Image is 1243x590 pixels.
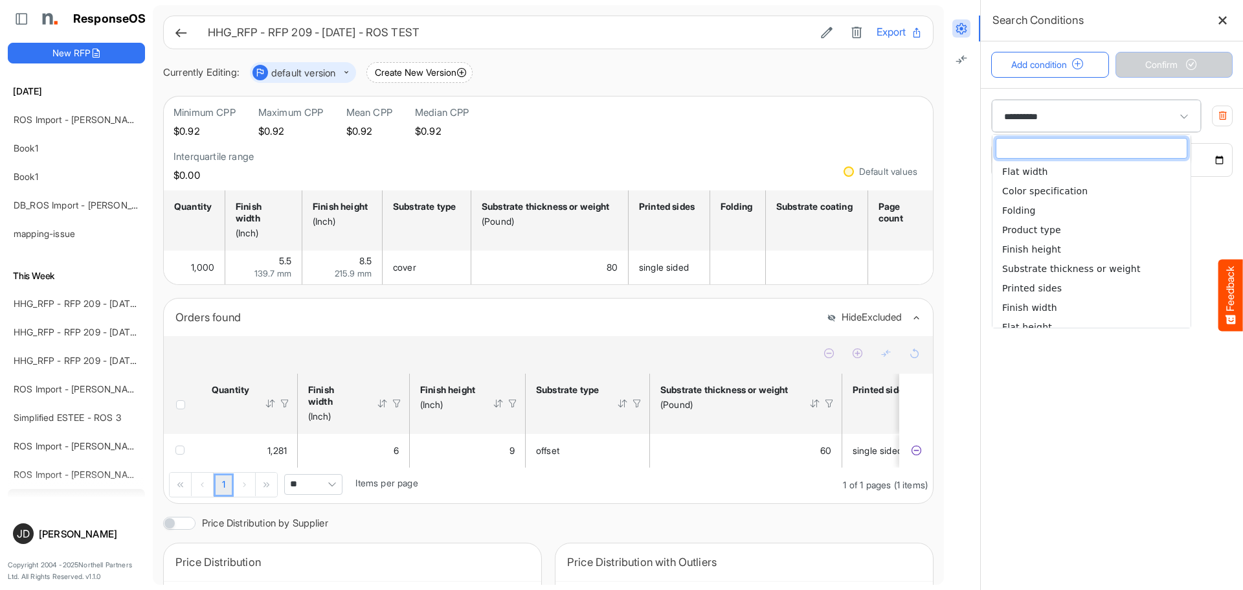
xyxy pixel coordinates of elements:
[234,473,256,496] div: Go to next page
[279,255,291,266] span: 5.5
[607,262,618,273] span: 80
[17,528,30,539] span: JD
[174,150,254,163] h6: Interquartile range
[877,24,923,41] button: Export
[14,228,75,239] a: mapping-issue
[214,473,234,497] a: Page 1 of 1 Pages
[1002,205,1036,216] span: Folding
[366,62,473,83] button: Create New Version
[650,434,842,468] td: 60 is template cell Column Header httpsnorthellcomontologiesmapping-rulesmaterialhasmaterialthick...
[899,434,935,468] td: 28af80b1-e859-4568-a224-c64501c141aa is template cell Column Header
[164,251,225,284] td: 1000 is template cell Column Header httpsnorthellcomontologiesmapping-rulesorderhasquantity
[8,269,145,283] h6: This Week
[1002,244,1061,255] span: Finish height
[910,444,923,457] button: Exclude
[894,479,928,490] span: (1 items)
[393,262,416,273] span: cover
[820,445,831,456] span: 60
[208,27,807,38] h6: HHG_RFP - RFP 209 - [DATE] - ROS TEST
[36,6,62,32] img: Northell
[258,106,324,119] h6: Maximum CPP
[482,216,614,227] div: (Pound)
[236,227,287,239] div: (Inch)
[526,434,650,468] td: offset is template cell Column Header httpsnorthellcomontologiesmapping-rulesmaterialhassubstrate...
[1002,166,1048,177] span: Flat width
[843,479,891,490] span: 1 of 1 pages
[8,84,145,98] h6: [DATE]
[859,167,917,176] div: Default values
[191,262,214,273] span: 1,000
[258,126,324,137] h5: $0.92
[284,474,342,495] span: Pagerdropdown
[383,251,471,284] td: cover is template cell Column Header httpsnorthellcomontologiesmapping-rulesmaterialhassubstratem...
[393,201,456,212] div: Substrate type
[174,126,236,137] h5: $0.92
[776,201,853,212] div: Substrate coating
[174,170,254,181] h5: $0.00
[631,398,643,409] div: Filter Icon
[629,251,710,284] td: single sided is template cell Column Header httpsnorthellcomontologiesmapping-rulesmanufacturingh...
[639,262,689,273] span: single sided
[313,201,368,212] div: Finish height
[256,473,277,496] div: Go to last page
[847,24,866,41] button: Delete
[201,434,298,468] td: 1281 is template cell Column Header httpsnorthellcomontologiesmapping-rulesorderhasquantity
[879,201,926,224] div: Page count
[823,398,835,409] div: Filter Icon
[1115,52,1233,78] button: Confirm Progress
[827,312,902,323] button: HideExcluded
[536,445,559,456] span: offset
[174,106,236,119] h6: Minimum CPP
[192,473,214,496] div: Go to previous page
[536,384,600,396] div: Substrate type
[14,114,201,125] a: ROS Import - [PERSON_NAME] - Final (short)
[14,326,227,337] a: HHG_RFP - RFP 209 - [DATE] - ROS TEST 3 (LITE)
[346,106,392,119] h6: Mean CPP
[39,529,140,539] div: [PERSON_NAME]
[355,477,418,488] span: Items per page
[992,11,1084,29] h6: Search Conditions
[996,139,1187,158] input: dropdownlistfilter
[510,445,515,456] span: 9
[639,201,695,212] div: Printed sides
[1002,225,1061,235] span: Product type
[346,126,392,137] h5: $0.92
[14,355,227,366] a: HHG_RFP - RFP 209 - [DATE] - ROS TEST 3 (LITE)
[14,298,227,309] a: HHG_RFP - RFP 209 - [DATE] - ROS TEST 3 (LITE)
[14,199,197,210] a: DB_ROS Import - [PERSON_NAME] - ROS 4
[660,399,792,411] div: (Pound)
[14,171,38,182] a: Book1
[14,469,201,480] a: ROS Import - [PERSON_NAME] - Final (short)
[394,445,399,456] span: 6
[14,142,38,153] a: Book1
[1002,264,1141,274] span: Substrate thickness or weight
[507,398,519,409] div: Filter Icon
[164,434,201,468] td: checkbox
[175,308,817,326] div: Orders found
[660,384,792,396] div: Substrate thickness or weight
[710,251,766,284] td: is template cell Column Header httpsnorthellcomontologiesmapping-rulesmanufacturinghasfoldtype
[298,434,410,468] td: 6 is template cell Column Header httpsnorthellcomontologiesmapping-rulesmeasurementhasfinishsizew...
[170,473,192,496] div: Go to first page
[420,399,476,411] div: (Inch)
[308,411,360,422] div: (Inch)
[721,201,751,212] div: Folding
[853,384,909,396] div: Printed sides
[391,398,403,409] div: Filter Icon
[335,268,372,278] span: 215.9 mm
[410,434,526,468] td: 9 is template cell Column Header httpsnorthellcomontologiesmapping-rulesmeasurementhasfinishsizeh...
[1002,283,1062,293] span: Printed sides
[1002,302,1057,313] span: Finish width
[225,251,302,284] td: 5.5 is template cell Column Header httpsnorthellcomontologiesmapping-rulesmeasurementhasfinishsiz...
[992,134,1191,328] div: dropdownlist
[842,434,959,468] td: single sided is template cell Column Header httpsnorthellcomontologiesmapping-rulesmanufacturingh...
[853,445,902,456] span: single sided
[766,251,868,284] td: is template cell Column Header httpsnorthellcomontologiesmapping-rulesmanufacturinghassubstrateco...
[267,445,287,456] span: 1,281
[1002,322,1052,332] span: Flat height
[1218,259,1243,331] button: Feedback
[236,201,287,224] div: Finish width
[14,440,201,451] a: ROS Import - [PERSON_NAME] - Final (short)
[164,468,933,503] div: Pager Container
[567,553,921,571] div: Price Distribution with Outliers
